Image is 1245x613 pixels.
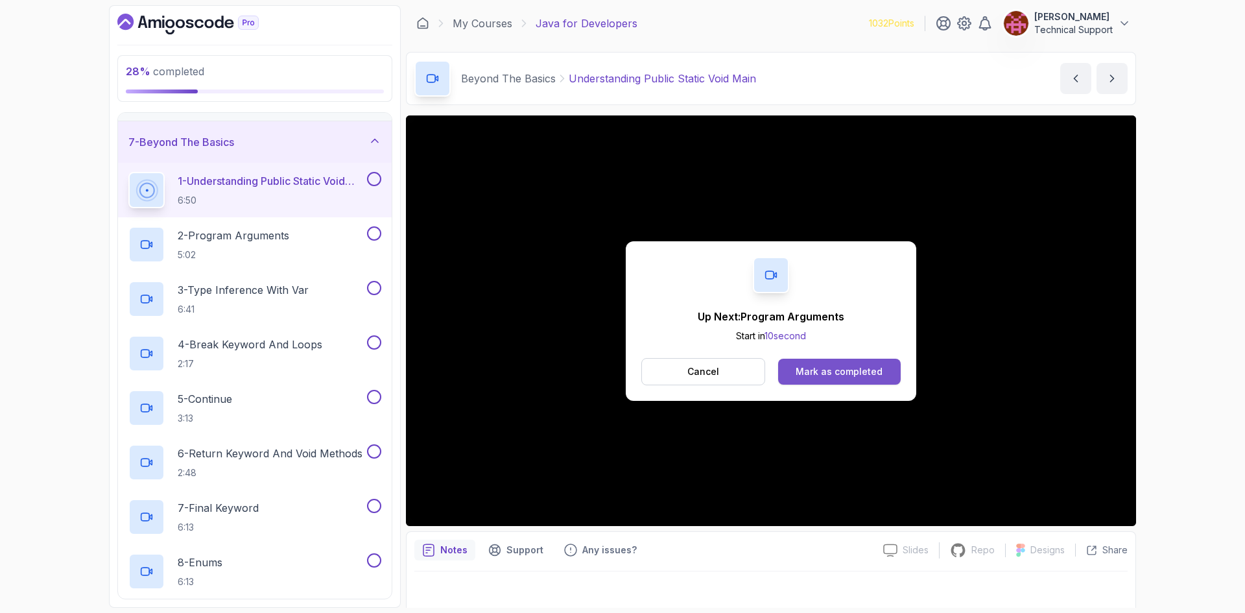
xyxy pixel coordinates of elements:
p: 8 - Enums [178,555,222,570]
button: 3-Type Inference With Var6:41 [128,281,381,317]
p: Designs [1030,544,1065,557]
p: [PERSON_NAME] [1034,10,1113,23]
p: Up Next: Program Arguments [698,309,844,324]
p: 2:48 [178,466,362,479]
iframe: 1 - Understanding public static void main [406,115,1136,526]
button: Share [1075,544,1128,557]
p: Support [506,544,543,557]
p: Cancel [687,365,719,378]
span: completed [126,65,204,78]
button: user profile image[PERSON_NAME]Technical Support [1003,10,1131,36]
p: 5:02 [178,248,289,261]
a: Dashboard [117,14,289,34]
p: 6:13 [178,521,259,534]
p: Any issues? [582,544,637,557]
p: 1 - Understanding Public Static Void Main [178,173,364,189]
p: 3:13 [178,412,232,425]
a: Dashboard [416,17,429,30]
p: 6:41 [178,303,309,316]
h3: 7 - Beyond The Basics [128,134,234,150]
button: 5-Continue3:13 [128,390,381,426]
img: user profile image [1004,11,1028,36]
p: Slides [903,544,929,557]
button: Cancel [641,358,765,385]
p: Beyond The Basics [461,71,556,86]
p: 6:50 [178,194,364,207]
button: Support button [480,540,551,560]
button: 2-Program Arguments5:02 [128,226,381,263]
button: next content [1097,63,1128,94]
p: Technical Support [1034,23,1113,36]
p: 1032 Points [869,17,914,30]
p: Notes [440,544,468,557]
p: 7 - Final Keyword [178,500,259,516]
p: Start in [698,330,844,343]
button: 6-Return Keyword And Void Methods2:48 [128,444,381,481]
p: 6:13 [178,575,222,588]
p: Repo [971,544,995,557]
p: 6 - Return Keyword And Void Methods [178,446,362,461]
p: Java for Developers [536,16,637,31]
p: Understanding Public Static Void Main [569,71,756,86]
p: 5 - Continue [178,391,232,407]
button: 4-Break Keyword And Loops2:17 [128,335,381,372]
p: 4 - Break Keyword And Loops [178,337,322,352]
button: 7-Beyond The Basics [118,121,392,163]
button: Feedback button [556,540,645,560]
button: Mark as completed [778,359,901,385]
p: Share [1102,544,1128,557]
button: notes button [414,540,475,560]
a: My Courses [453,16,512,31]
p: 2 - Program Arguments [178,228,289,243]
button: 7-Final Keyword6:13 [128,499,381,535]
button: 8-Enums6:13 [128,553,381,590]
button: 1-Understanding Public Static Void Main6:50 [128,172,381,208]
p: 3 - Type Inference With Var [178,282,309,298]
p: 2:17 [178,357,322,370]
span: 10 second [765,330,806,341]
button: previous content [1060,63,1091,94]
span: 28 % [126,65,150,78]
div: Mark as completed [796,365,883,378]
